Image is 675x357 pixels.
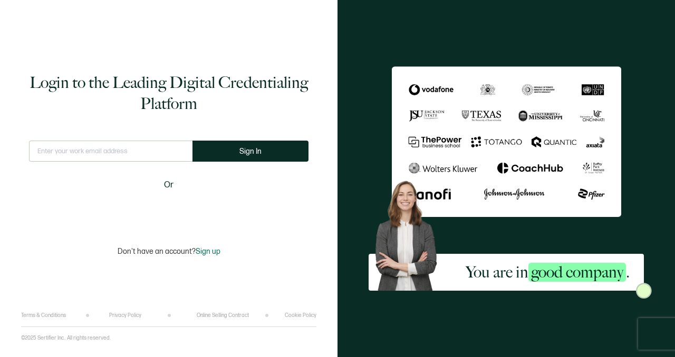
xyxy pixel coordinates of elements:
span: Sign In [239,147,262,155]
span: Or [164,178,173,192]
img: Sertifier Login - You are in <span class="strong-h">good company</span>. Hero [369,175,451,291]
h2: You are in . [466,262,630,283]
p: Don't have an account? [118,247,220,256]
a: Terms & Conditions [21,312,66,319]
button: Sign In [192,141,308,162]
iframe: Chat Widget [494,238,675,357]
iframe: Sign in with Google Button [103,199,235,222]
p: ©2025 Sertifier Inc.. All rights reserved. [21,335,111,341]
span: Sign up [196,247,220,256]
h1: Login to the Leading Digital Credentialing Platform [29,72,308,114]
img: Sertifier Login - You are in <span class="strong-h">good company</span>. [392,66,621,217]
a: Cookie Policy [285,312,316,319]
input: Enter your work email address [29,141,192,162]
a: Privacy Policy [109,312,141,319]
a: Online Selling Contract [197,312,249,319]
